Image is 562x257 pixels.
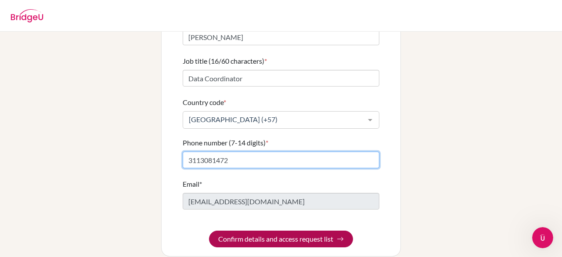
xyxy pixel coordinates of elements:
input: Enter your job title [183,70,379,87]
label: Phone number (7-14 digits) [183,138,268,148]
img: Arrow right [337,235,344,243]
span: [GEOGRAPHIC_DATA] (+57) [187,115,361,124]
input: Enter your number [183,152,379,168]
label: Job title (16/60 characters) [183,56,267,66]
button: Confirm details and access request list [209,231,353,247]
img: BridgeU logo [11,9,43,22]
input: Enter your surname [183,29,379,45]
iframe: Intercom live chat [532,227,553,248]
label: Email* [183,179,202,189]
label: Country code [183,97,226,108]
